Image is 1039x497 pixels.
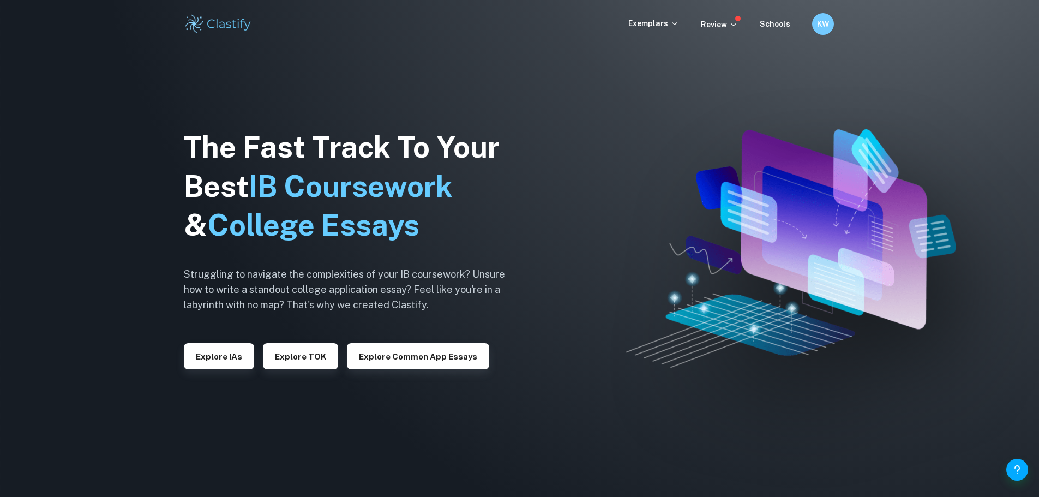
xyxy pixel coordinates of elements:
button: Explore TOK [263,343,338,369]
h6: KW [816,18,829,30]
h6: Struggling to navigate the complexities of your IB coursework? Unsure how to write a standout col... [184,267,522,313]
img: Clastify hero [626,129,956,368]
a: Explore IAs [184,351,254,361]
button: Explore Common App essays [347,343,489,369]
button: Explore IAs [184,343,254,369]
a: Explore TOK [263,351,338,361]
p: Review [701,19,738,31]
h1: The Fast Track To Your Best & [184,128,522,245]
a: Explore Common App essays [347,351,489,361]
a: Schools [760,20,790,28]
span: College Essays [207,208,419,242]
button: KW [812,13,834,35]
button: Help and Feedback [1006,459,1028,481]
p: Exemplars [628,17,679,29]
span: IB Coursework [249,169,453,203]
img: Clastify logo [184,13,253,35]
